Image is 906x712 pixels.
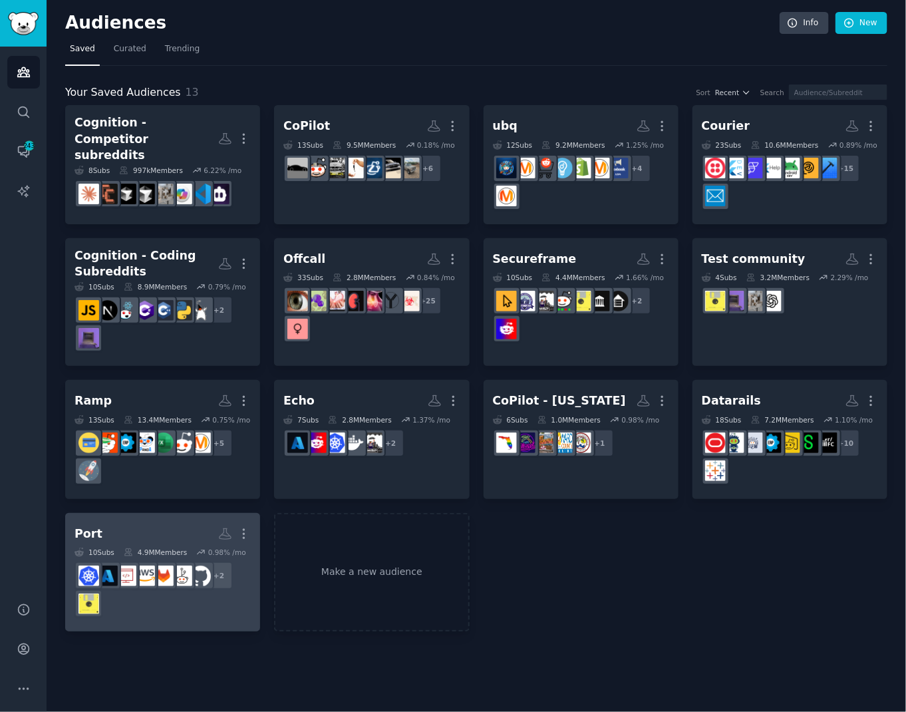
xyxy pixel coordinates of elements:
[496,158,517,178] img: digital_marketing
[705,158,726,178] img: twilio
[65,238,260,367] a: Cognition - Coding Subreddits10Subs8.9MMembers0.79% /mo+2javaPythoncppcsharpreactjsnextjsjavascri...
[832,154,860,182] div: + 15
[274,380,469,499] a: Echo7Subs2.8MMembers1.37% /mo+2mspdockerkubernetescybersecurityAZURE
[75,526,102,542] div: Port
[533,158,554,178] img: ecommerce
[116,300,136,321] img: reactjs
[134,566,155,586] img: aws
[533,433,554,453] img: fortlauderdale
[589,158,610,178] img: advertising
[515,291,535,311] img: CMMC
[78,566,99,586] img: kubernetes
[212,415,250,425] div: 0.75 % /mo
[515,433,535,453] img: Miami
[75,393,112,409] div: Ramp
[362,433,382,453] img: msp
[780,158,800,178] img: androiddev
[493,273,533,282] div: 10 Sub s
[742,433,763,453] img: financialmodelling
[493,140,533,150] div: 12 Sub s
[362,158,382,178] img: Lexus
[97,184,118,204] img: ClaudeCode
[153,433,174,453] img: excel
[306,433,327,453] img: cybersecurity
[209,184,229,204] img: CLine
[172,184,192,204] img: CopilotPro
[493,393,626,409] div: CoPilot - [US_STATE]
[626,273,664,282] div: 1.66 % /mo
[571,291,591,311] img: ExperiencedDevs
[537,415,601,425] div: 1.0M Members
[608,291,629,311] img: selfhosted
[761,158,782,178] img: flutterhelp
[325,433,345,453] img: kubernetes
[283,415,319,425] div: 7 Sub s
[552,291,573,311] img: sysadmin
[362,291,382,311] img: endocrinology
[702,140,742,150] div: 23 Sub s
[608,158,629,178] img: FacebookAds
[153,566,174,586] img: gitlab
[761,433,782,453] img: ERP
[116,566,136,586] img: webdev
[496,186,517,206] img: marketing
[75,166,110,175] div: 8 Sub s
[109,39,151,66] a: Curated
[134,184,155,204] img: CursorAI
[97,300,118,321] img: nextjs
[65,13,780,34] h2: Audiences
[414,287,442,315] div: + 25
[274,105,469,224] a: CoPilot13Subs9.5MMembers0.18% /mo+6ChevyTrucksFordMaverickTruckLexusaskcarsalesclassiccarsregular...
[746,273,810,282] div: 3.2M Members
[552,433,573,453] img: Broward
[165,43,200,55] span: Trending
[789,85,887,100] input: Audience/Subreddit
[65,380,260,499] a: Ramp13Subs13.4MMembers0.75% /mo+5advertisingsalesexcelFPandAERPAccountingCreditCardsstartups
[8,12,39,35] img: GummySearch logo
[116,433,136,453] img: ERP
[692,380,887,499] a: Datarails18Subs7.2MMembers1.10% /mo+10FinancialCareersSagePowerBIERPfinancialmodellingNetsuiteora...
[283,140,323,150] div: 13 Sub s
[742,158,763,178] img: FlutterFlow
[287,158,308,178] img: cars
[124,282,187,291] div: 8.9M Members
[124,415,192,425] div: 13.4M Members
[75,282,114,291] div: 10 Sub s
[287,319,308,339] img: obgyn
[780,433,800,453] img: PowerBI
[172,300,192,321] img: Python
[65,105,260,224] a: Cognition - Competitor subreddits8Subs997kMembers6.22% /moCLinevscodeCopilotProChatGPTCodingCurso...
[153,300,174,321] img: cpp
[283,393,315,409] div: Echo
[333,140,396,150] div: 9.5M Members
[114,43,146,55] span: Curated
[325,291,345,311] img: Gastroenterology
[380,158,401,178] img: FordMaverickTruck
[70,43,95,55] span: Saved
[751,140,819,150] div: 10.6M Members
[97,433,118,453] img: Accounting
[399,158,420,178] img: ChevyTrucks
[172,433,192,453] img: sales
[571,158,591,178] img: shopify
[325,158,345,178] img: classiccars
[412,415,450,425] div: 1.37 % /mo
[571,433,591,453] img: WestPalmBeach
[484,105,679,224] a: ubq12Subs9.2MMembers1.25% /mo+4FacebookAdsadvertisingshopifyEntrepreneurecommerceAskMarketingdigi...
[160,39,204,66] a: Trending
[186,86,199,98] span: 13
[533,291,554,311] img: msp
[343,291,364,311] img: nephrology
[78,433,99,453] img: CreditCards
[705,433,726,453] img: oracle
[343,433,364,453] img: docker
[78,460,99,481] img: startups
[484,380,679,499] a: CoPilot - [US_STATE]6Subs1.0MMembers0.98% /mo+1WestPalmBeachBrowardfortlauderdaleMiamiflorida
[839,140,877,150] div: 0.89 % /mo
[190,566,211,586] img: github
[78,184,99,204] img: ClaudeAI
[705,291,726,311] img: ExperiencedDevs
[23,141,35,150] span: 243
[116,184,136,204] img: cursor
[204,166,241,175] div: 6.22 % /mo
